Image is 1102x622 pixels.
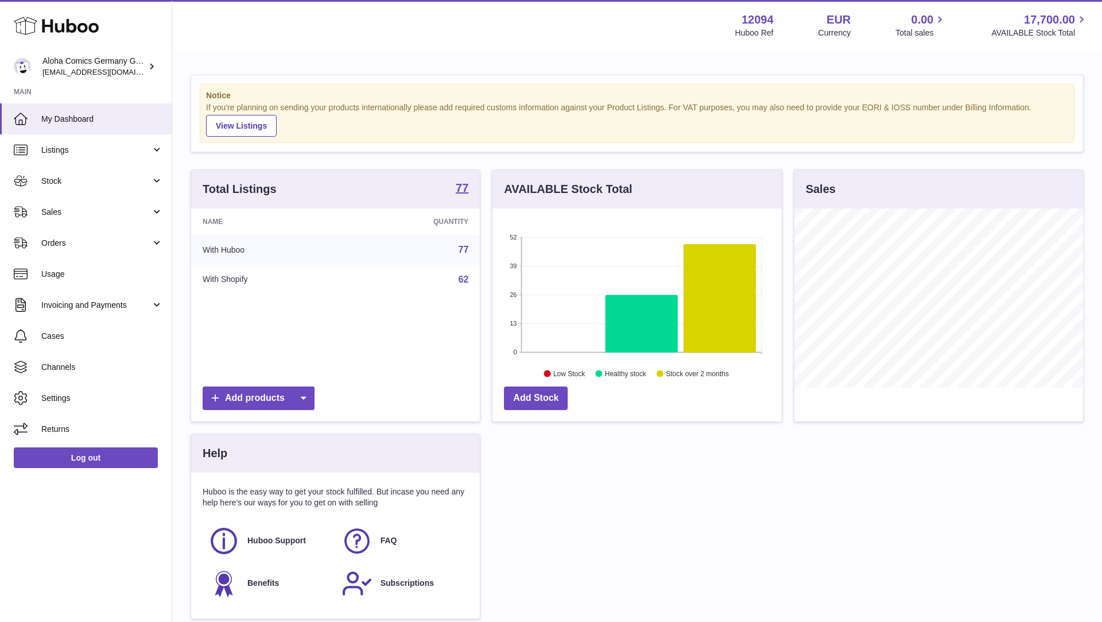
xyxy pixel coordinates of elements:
a: FAQ [342,526,463,557]
td: With Huboo [191,235,347,265]
a: 17,700.00 AVAILABLE Stock Total [991,12,1088,38]
a: Add Stock [504,387,568,410]
a: Huboo Support [208,526,330,557]
span: Huboo Support [247,535,306,546]
span: AVAILABLE Stock Total [991,28,1088,38]
text: 0 [514,349,517,356]
text: Healthy stock [605,369,647,377]
span: Usage [41,269,163,280]
span: Subscriptions [381,578,434,589]
text: Stock over 2 months [666,369,729,377]
p: Huboo is the easy way to get your stock fulfilled. But incase you need any help here's our ways f... [203,486,468,508]
span: Channels [41,362,163,373]
span: Returns [41,424,163,435]
a: Benefits [208,568,330,599]
span: Settings [41,393,163,404]
div: Huboo Ref [735,28,774,38]
text: 26 [510,291,517,298]
div: Currency [818,28,851,38]
span: Total sales [895,28,946,38]
span: Invoicing and Payments [41,300,151,311]
h3: Sales [806,181,836,197]
a: View Listings [206,115,277,137]
strong: Notice [206,90,1068,101]
text: 52 [510,234,517,241]
strong: EUR [826,12,851,28]
span: Cases [41,331,163,342]
span: My Dashboard [41,114,163,125]
span: Listings [41,145,151,156]
h3: Help [203,446,227,461]
td: With Shopify [191,265,347,295]
span: Sales [41,207,151,218]
span: Stock [41,176,151,187]
th: Name [191,208,347,235]
strong: 77 [456,182,468,194]
span: 0.00 [911,12,934,28]
text: Low Stock [553,369,585,377]
h3: Total Listings [203,181,277,197]
th: Quantity [347,208,480,235]
span: Orders [41,238,151,249]
div: If you're planning on sending your products internationally please add required customs informati... [206,102,1068,137]
a: Log out [14,447,158,468]
div: Aloha Comics Germany GmbH [42,56,146,78]
text: 13 [510,320,517,327]
a: 0.00 Total sales [895,12,946,38]
a: 77 [459,245,469,254]
span: 17,700.00 [1024,12,1075,28]
span: FAQ [381,535,397,546]
a: 77 [456,182,468,196]
img: comicsaloha@gmail.com [14,58,31,75]
span: [EMAIL_ADDRESS][DOMAIN_NAME] [42,67,169,76]
a: 62 [459,275,469,284]
span: Benefits [247,578,279,589]
a: Add products [203,387,315,410]
strong: 12094 [742,12,774,28]
h3: AVAILABLE Stock Total [504,181,632,197]
a: Subscriptions [342,568,463,599]
text: 39 [510,262,517,269]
